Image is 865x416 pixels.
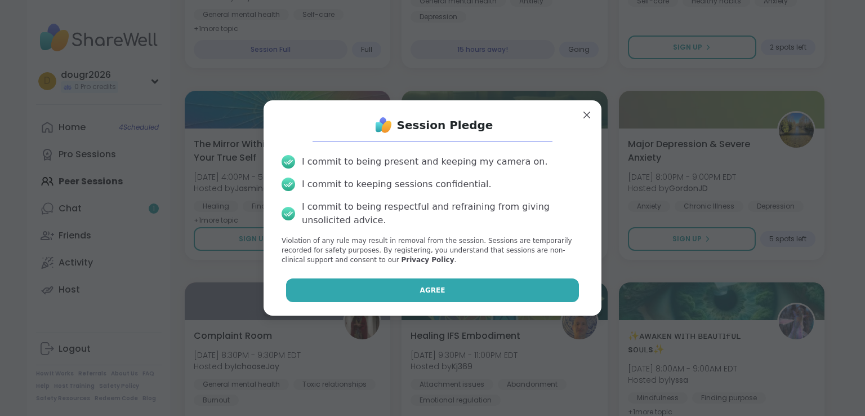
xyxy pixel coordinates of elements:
div: I commit to being present and keeping my camera on. [302,155,547,169]
a: Privacy Policy [401,256,454,264]
div: I commit to keeping sessions confidential. [302,178,492,191]
img: ShareWell Logo [372,114,395,136]
button: Agree [286,278,579,302]
span: Agree [420,285,445,295]
div: I commit to being respectful and refraining from giving unsolicited advice. [302,200,583,227]
h1: Session Pledge [397,117,493,133]
p: Violation of any rule may result in removal from the session. Sessions are temporarily recorded f... [282,236,583,264]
